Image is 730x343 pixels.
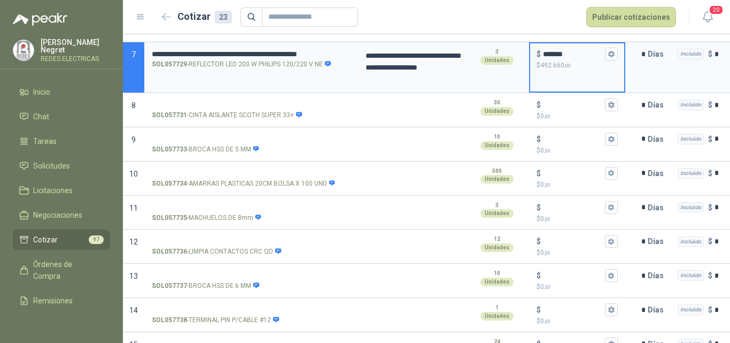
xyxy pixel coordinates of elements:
div: Unidades [480,141,514,150]
div: Incluido [678,202,704,213]
p: Días [648,231,668,252]
button: $$0,00 [605,201,618,214]
div: Unidades [480,107,514,116]
span: ,00 [544,216,550,222]
p: $ [708,202,712,214]
button: $$0,00 [605,235,618,248]
p: 10 [494,269,500,278]
p: $ [537,146,618,156]
span: 9 [131,135,136,144]
input: $$492.660,00 [543,50,603,58]
input: SOL057734-AMARRAS PLASTICAS 20CM BOLSA X 100 UND [152,170,351,178]
div: Incluido [678,270,704,281]
p: $ [537,248,618,258]
p: $ [537,180,618,190]
p: $ [708,235,712,247]
p: $ [537,214,618,224]
span: 0 [540,147,550,154]
p: Días [648,43,668,65]
span: ,00 [564,63,571,68]
div: Incluido [678,134,704,144]
div: 23 [215,11,232,24]
span: 12 [129,238,138,246]
a: Remisiones [13,291,110,311]
span: ,00 [544,148,550,154]
p: $ [708,133,712,145]
p: - BROCA HSS DE 6 MM [152,281,260,291]
p: - REFLECTOR LED 200 W PHILIPS 120/220 V NE [152,59,331,70]
span: Licitaciones [33,185,73,196]
span: ,00 [544,318,550,324]
p: $ [537,304,541,316]
span: 97 [89,235,104,244]
p: $ [537,111,618,121]
p: $ [537,202,541,214]
p: 3 [495,48,499,56]
span: 11 [129,204,138,212]
div: Unidades [480,278,514,286]
p: - CINTA AISLANTE SCOTH SUPER 33+ [152,110,302,120]
span: 7 [131,50,136,59]
input: SOL057735-MACHUELOS DE 8mm [152,204,351,212]
button: $$0,00 [605,167,618,180]
strong: SOL057737 [152,281,187,291]
img: Company Logo [13,40,34,60]
p: $ [537,167,541,179]
div: Unidades [480,243,514,252]
span: ,00 [544,284,550,290]
p: $ [537,133,541,145]
p: $ [708,48,712,60]
p: - MACHUELOS DE 8mm [152,213,262,223]
input: $$0,00 [543,238,603,246]
p: 30 [494,98,500,107]
p: 10 [494,133,500,141]
p: $ [708,270,712,281]
button: $$0,00 [605,98,618,111]
p: - AMARRAS PLASTICAS 20CM BOLSA X 100 UND [152,179,336,189]
button: $$0,00 [605,133,618,146]
strong: SOL057729 [152,59,187,70]
a: Chat [13,106,110,127]
strong: SOL057735 [152,213,187,223]
p: 500 [492,167,502,176]
p: $ [708,99,712,111]
strong: SOL057738 [152,315,187,325]
input: $$0,00 [543,272,603,280]
a: Licitaciones [13,180,110,201]
span: 20 [709,5,724,15]
strong: SOL057736 [152,247,187,257]
input: SOL057736-LIMPIA CONTACTOS CRC QD [152,238,351,246]
p: - BROCA HSS DE 5 MM [152,144,260,155]
span: Inicio [33,86,50,98]
p: $ [537,270,541,281]
input: SOL057729-REFLECTOR LED 200 W PHILIPS 120/220 V NE [152,50,351,58]
input: SOL057731-CINTA AISLANTE SCOTH SUPER 33+ [152,101,351,109]
p: REDES ELECTRICAS [41,56,110,62]
h2: Cotizar [177,9,232,24]
div: Incluido [678,168,704,179]
span: 8 [131,101,136,110]
a: Inicio [13,82,110,102]
p: Días [648,94,668,116]
span: 0 [540,283,550,291]
strong: SOL057733 [152,144,187,155]
input: SOL057733-BROCA HSS DE 5 MM [152,135,351,143]
input: SOL057738-TERMINAL PIN P/CABLE #12 [152,306,351,314]
input: $$0,00 [543,135,603,143]
a: Solicitudes [13,156,110,176]
a: Negociaciones [13,205,110,225]
p: $ [537,282,618,292]
span: ,00 [544,250,550,256]
p: $ [537,99,541,111]
span: 0 [540,112,550,120]
input: SOL057737-BROCA HSS DE 6 MM [152,272,351,280]
div: Incluido [678,100,704,110]
p: Días [648,128,668,150]
a: Cotizar97 [13,230,110,250]
button: 20 [698,7,717,27]
span: 0 [540,317,550,325]
a: Órdenes de Compra [13,254,110,286]
button: Publicar cotizaciones [586,7,676,27]
p: Días [648,163,668,184]
p: - TERMINAL PIN P/CABLE #12 [152,315,279,325]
